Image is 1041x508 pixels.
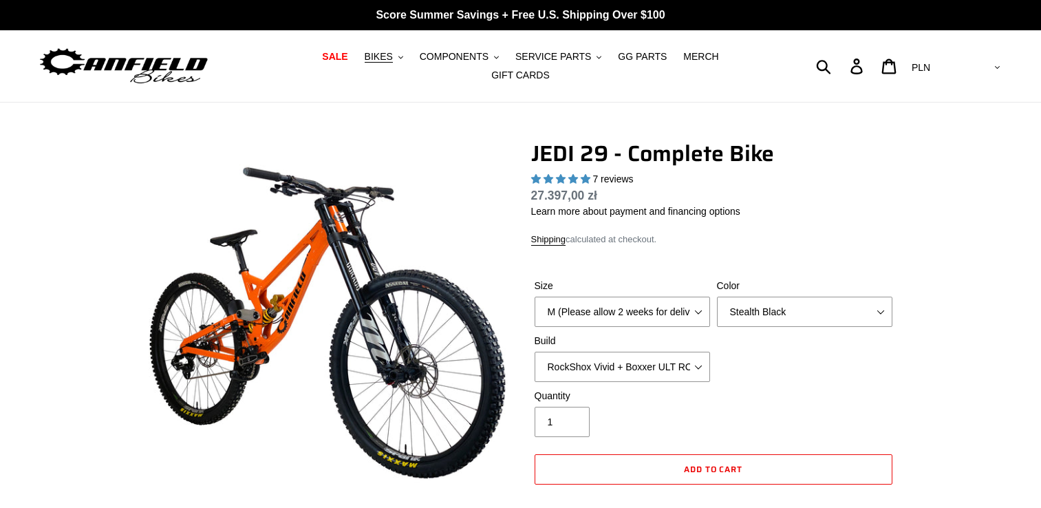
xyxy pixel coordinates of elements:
a: SALE [315,47,354,66]
span: MERCH [683,51,718,63]
h1: JEDI 29 - Complete Bike [531,140,896,167]
span: SALE [322,51,347,63]
span: Add to cart [684,463,743,476]
label: Size [535,279,710,293]
button: SERVICE PARTS [508,47,608,66]
span: COMPONENTS [420,51,489,63]
span: GIFT CARDS [491,70,550,81]
label: Build [535,334,710,348]
div: calculated at checkout. [531,233,896,246]
a: Learn more about payment and financing options [531,206,740,217]
a: Shipping [531,234,566,246]
a: MERCH [676,47,725,66]
a: GG PARTS [611,47,674,66]
img: Canfield Bikes [38,45,210,88]
span: GG PARTS [618,51,667,63]
button: BIKES [358,47,410,66]
button: Add to cart [535,454,892,485]
button: COMPONENTS [413,47,506,66]
input: Search [824,51,859,81]
span: 7 reviews [592,173,633,184]
span: 5.00 stars [531,173,593,184]
span: SERVICE PARTS [515,51,591,63]
span: BIKES [365,51,393,63]
a: GIFT CARDS [484,66,557,85]
label: Color [717,279,892,293]
label: Quantity [535,389,710,403]
span: 27.397,00 zł [531,189,597,202]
